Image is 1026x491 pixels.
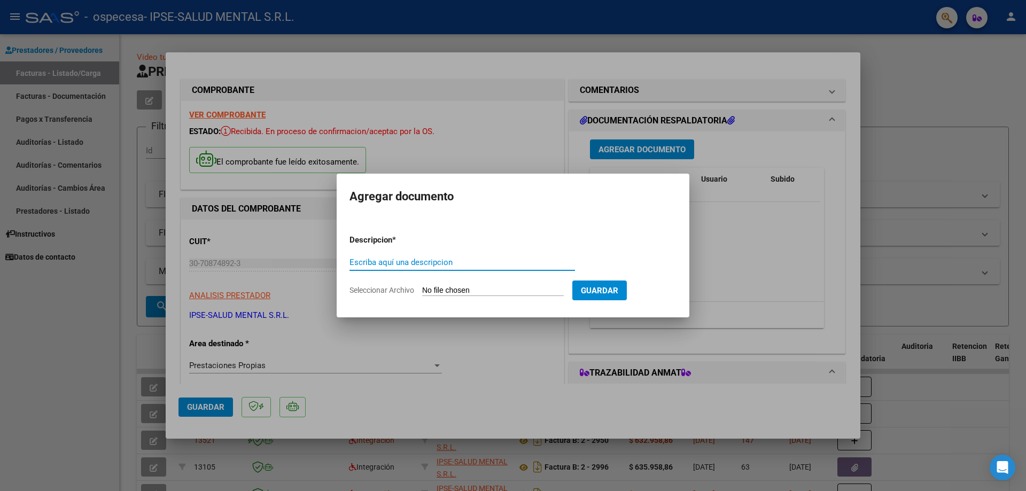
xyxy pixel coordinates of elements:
span: Guardar [581,286,618,295]
p: Descripcion [349,234,448,246]
h2: Agregar documento [349,186,677,207]
span: Seleccionar Archivo [349,286,414,294]
button: Guardar [572,280,627,300]
div: Open Intercom Messenger [990,455,1015,480]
